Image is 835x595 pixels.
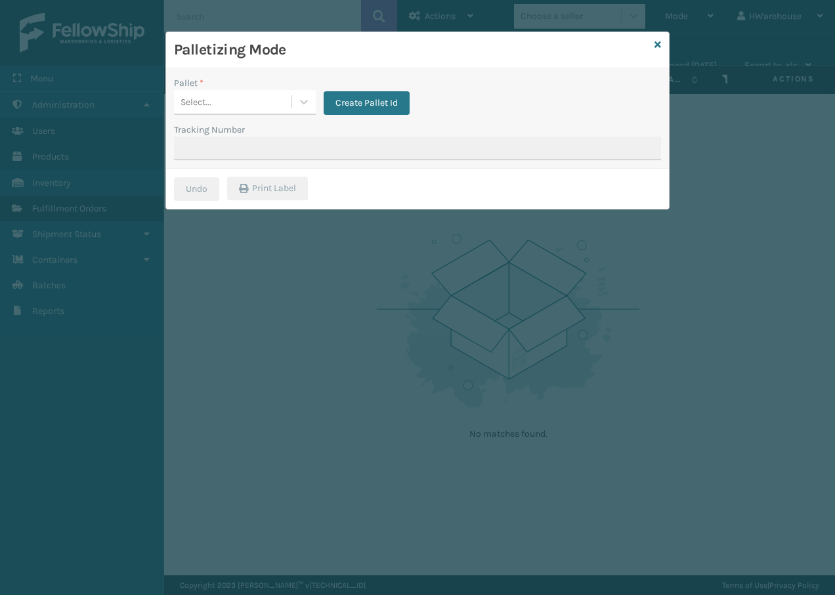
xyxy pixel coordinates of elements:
[324,91,410,115] button: Create Pallet Id
[174,40,649,60] h3: Palletizing Mode
[174,76,203,90] label: Pallet
[181,95,211,109] div: Select...
[174,123,245,137] label: Tracking Number
[227,177,308,200] button: Print Label
[174,177,219,201] button: Undo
